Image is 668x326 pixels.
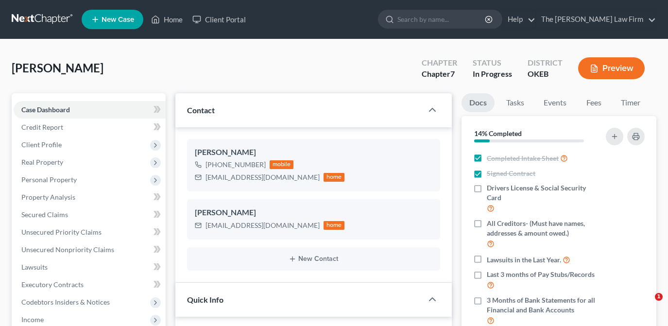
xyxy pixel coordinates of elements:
[21,158,63,166] span: Real Property
[487,183,599,203] span: Drivers License & Social Security Card
[14,189,166,206] a: Property Analysis
[474,129,522,137] strong: 14% Completed
[21,315,44,324] span: Income
[422,69,457,80] div: Chapter
[14,206,166,223] a: Secured Claims
[422,57,457,69] div: Chapter
[21,298,110,306] span: Codebtors Insiders & Notices
[14,119,166,136] a: Credit Report
[528,57,563,69] div: District
[21,263,48,271] span: Lawsuits
[655,293,663,301] span: 1
[450,69,455,78] span: 7
[324,221,345,230] div: home
[536,11,656,28] a: The [PERSON_NAME] Law Firm
[487,270,595,279] span: Last 3 months of Pay Stubs/Records
[14,276,166,293] a: Executory Contracts
[21,140,62,149] span: Client Profile
[487,295,599,315] span: 3 Months of Bank Statements for all Financial and Bank Accounts
[21,105,70,114] span: Case Dashboard
[397,10,486,28] input: Search by name...
[487,169,535,178] span: Signed Contract
[206,160,266,170] div: [PHONE_NUMBER]
[195,207,432,219] div: [PERSON_NAME]
[12,61,103,75] span: [PERSON_NAME]
[14,258,166,276] a: Lawsuits
[270,160,294,169] div: mobile
[578,57,645,79] button: Preview
[187,295,223,304] span: Quick Info
[635,293,658,316] iframe: Intercom live chat
[146,11,188,28] a: Home
[195,255,432,263] button: New Contact
[528,69,563,80] div: OKEB
[21,210,68,219] span: Secured Claims
[102,16,134,23] span: New Case
[14,241,166,258] a: Unsecured Nonpriority Claims
[578,93,609,112] a: Fees
[21,193,75,201] span: Property Analysis
[503,11,535,28] a: Help
[473,69,512,80] div: In Progress
[462,93,495,112] a: Docs
[536,93,574,112] a: Events
[613,93,648,112] a: Timer
[21,245,114,254] span: Unsecured Nonpriority Claims
[487,154,559,163] span: Completed Intake Sheet
[21,123,63,131] span: Credit Report
[324,173,345,182] div: home
[473,57,512,69] div: Status
[188,11,251,28] a: Client Portal
[206,172,320,182] div: [EMAIL_ADDRESS][DOMAIN_NAME]
[206,221,320,230] div: [EMAIL_ADDRESS][DOMAIN_NAME]
[487,255,561,265] span: Lawsuits in the Last Year.
[21,175,77,184] span: Personal Property
[21,280,84,289] span: Executory Contracts
[14,223,166,241] a: Unsecured Priority Claims
[498,93,532,112] a: Tasks
[487,219,599,238] span: All Creditors- (Must have names, addresses & amount owed.)
[14,101,166,119] a: Case Dashboard
[187,105,215,115] span: Contact
[195,147,432,158] div: [PERSON_NAME]
[21,228,102,236] span: Unsecured Priority Claims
